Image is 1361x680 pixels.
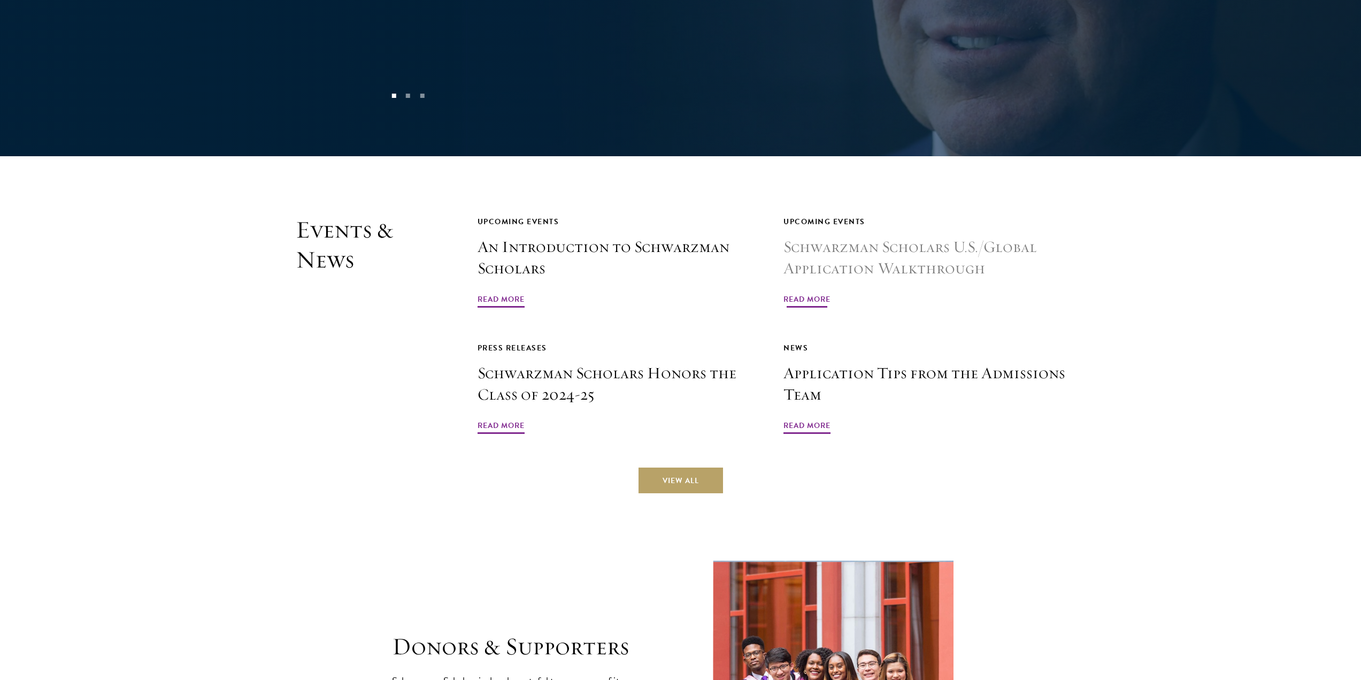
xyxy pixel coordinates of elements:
button: 3 of 3 [415,89,429,103]
h1: Donors & Supporters [392,632,659,662]
h3: Application Tips from the Admissions Team [783,363,1066,406]
div: Upcoming Events [478,215,760,228]
h3: An Introduction to Schwarzman Scholars [478,236,760,279]
button: 2 of 3 [401,89,415,103]
div: Upcoming Events [783,215,1066,228]
span: Read More [783,293,831,309]
span: Read More [478,293,525,309]
a: View All [639,468,723,493]
h3: Schwarzman Scholars Honors the Class of 2024-25 [478,363,760,406]
div: Press Releases [478,341,760,355]
a: Press Releases Schwarzman Scholars Honors the Class of 2024-25 Read More [478,341,760,435]
a: Upcoming Events An Introduction to Schwarzman Scholars Read More [478,215,760,309]
span: Read More [783,419,831,435]
span: Read More [478,419,525,435]
div: News [783,341,1066,355]
a: Upcoming Events Schwarzman Scholars U.S./Global Application Walkthrough Read More [783,215,1066,309]
button: 1 of 3 [387,89,401,103]
h3: Schwarzman Scholars U.S./Global Application Walkthrough [783,236,1066,279]
h2: Events & News [296,215,424,435]
a: News Application Tips from the Admissions Team Read More [783,341,1066,435]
